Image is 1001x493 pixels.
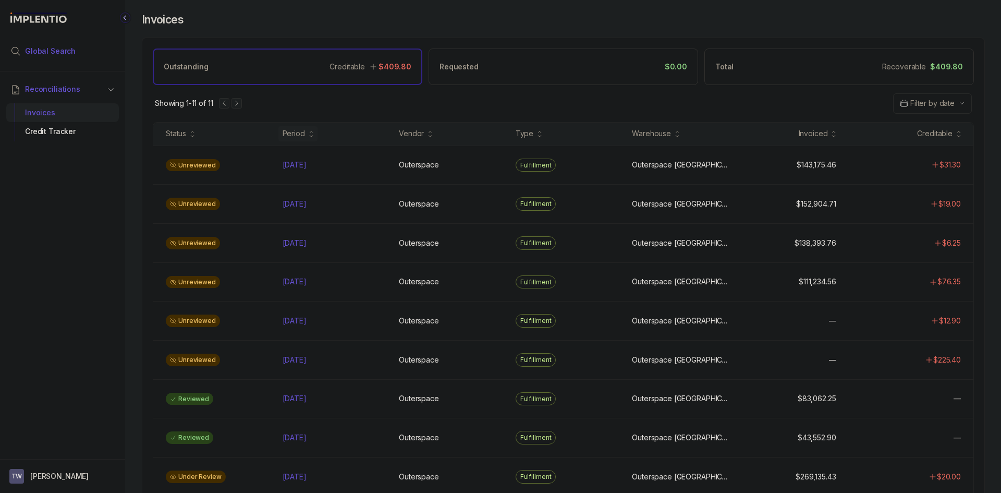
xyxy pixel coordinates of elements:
div: Reconciliations [6,101,119,143]
div: Credit Tracker [15,122,111,141]
p: [DATE] [283,316,307,326]
p: Requested [440,62,479,72]
p: $76.35 [937,276,961,287]
span: Reconciliations [25,84,80,94]
span: Filter by date [910,99,955,107]
p: $6.25 [942,238,961,248]
p: Outerspace [399,276,439,287]
p: Fulfillment [520,238,552,248]
p: $409.80 [379,62,411,72]
div: Period [283,128,305,139]
p: Outerspace [GEOGRAPHIC_DATA] [632,355,728,365]
p: $12.90 [939,316,961,326]
p: Outerspace [399,432,439,443]
p: Outerspace [399,160,439,170]
p: Outerspace [399,238,439,248]
p: Showing 1-11 of 11 [155,98,213,109]
p: $225.40 [933,355,961,365]
p: [DATE] [283,472,307,482]
div: Warehouse [632,128,671,139]
p: Outerspace [GEOGRAPHIC_DATA] [632,199,728,209]
p: Outerspace [GEOGRAPHIC_DATA] [632,238,728,248]
p: [DATE] [283,160,307,170]
p: Fulfillment [520,472,552,482]
p: Outerspace [GEOGRAPHIC_DATA] [632,393,728,404]
p: $19.00 [938,199,961,209]
p: — [829,355,836,365]
p: [DATE] [283,276,307,287]
p: [DATE] [283,238,307,248]
p: Outerspace [399,393,439,404]
p: Fulfillment [520,394,552,404]
search: Date Range Picker [900,98,955,109]
div: Unreviewed [166,159,220,172]
div: Invoiced [799,128,828,139]
div: Vendor [399,128,424,139]
p: Outerspace [399,199,439,209]
p: Fulfillment [520,199,552,209]
p: Outerspace [GEOGRAPHIC_DATA] [632,316,728,326]
p: Outerspace [399,355,439,365]
p: $0.00 [665,62,687,72]
p: Fulfillment [520,432,552,443]
p: $152,904.71 [796,199,836,209]
div: Invoices [15,103,111,122]
p: $20.00 [937,472,961,482]
p: $111,234.56 [799,276,836,287]
p: Fulfillment [520,277,552,287]
div: Collapse Icon [119,11,131,24]
p: Fulfillment [520,316,552,326]
div: Unreviewed [166,276,220,288]
div: Reviewed [166,431,213,444]
span: Global Search [25,46,76,56]
div: Unreviewed [166,354,220,366]
p: $409.80 [930,62,963,72]
div: Under Review [166,471,226,483]
div: Unreviewed [166,198,220,210]
p: Outstanding [164,62,208,72]
p: Fulfillment [520,160,552,171]
p: $43,552.90 [798,432,836,443]
div: Type [516,128,533,139]
p: Outerspace [GEOGRAPHIC_DATA] [632,472,728,482]
p: — [954,432,961,443]
button: User initials[PERSON_NAME] [9,469,116,484]
p: [DATE] [283,199,307,209]
p: $83,062.25 [798,393,836,404]
p: Outerspace [399,316,439,326]
p: — [829,316,836,326]
div: Unreviewed [166,315,220,327]
p: [DATE] [283,393,307,404]
p: $138,393.76 [795,238,836,248]
div: Unreviewed [166,237,220,249]
div: Status [166,128,186,139]
p: Creditable [329,62,365,72]
button: Reconciliations [6,78,119,101]
p: $269,135.43 [796,472,836,482]
p: — [954,393,961,404]
p: $143,175.46 [797,160,836,170]
div: Reviewed [166,393,213,405]
p: $31.30 [939,160,961,170]
p: Fulfillment [520,355,552,365]
p: Outerspace [GEOGRAPHIC_DATA] [632,276,728,287]
div: Remaining page entries [155,98,213,109]
h4: Invoices [142,13,184,27]
p: Outerspace [399,472,439,482]
p: Outerspace [GEOGRAPHIC_DATA] [632,160,728,170]
p: Total [715,62,734,72]
p: Outerspace [GEOGRAPHIC_DATA] [632,432,728,443]
button: Date Range Picker [893,93,972,113]
p: Recoverable [882,62,926,72]
p: [DATE] [283,355,307,365]
div: Creditable [917,128,953,139]
span: User initials [9,469,24,484]
p: [PERSON_NAME] [30,471,89,482]
p: [DATE] [283,432,307,443]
